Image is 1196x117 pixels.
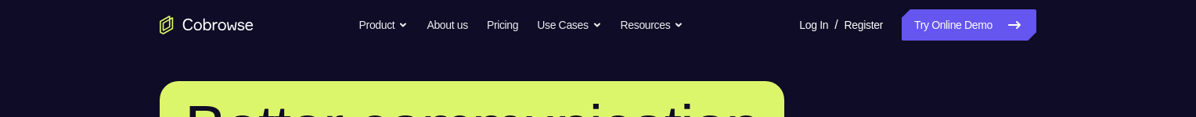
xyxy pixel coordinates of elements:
a: Go to the home page [160,16,254,34]
a: About us [427,9,467,41]
a: Register [845,9,883,41]
a: Try Online Demo [902,9,1036,41]
button: Use Cases [537,9,601,41]
span: / [834,16,838,34]
button: Resources [621,9,684,41]
button: Product [359,9,409,41]
a: Pricing [487,9,518,41]
a: Log In [799,9,828,41]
